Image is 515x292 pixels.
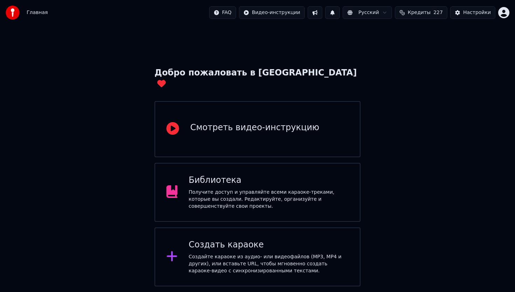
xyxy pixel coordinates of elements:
[463,9,491,16] div: Настройки
[154,67,360,90] div: Добро пожаловать в [GEOGRAPHIC_DATA]
[433,9,443,16] span: 227
[395,6,447,19] button: Кредиты227
[189,189,349,210] div: Получите доступ и управляйте всеми караоке-треками, которые вы создали. Редактируйте, организуйте...
[450,6,495,19] button: Настройки
[27,9,48,16] nav: breadcrumb
[209,6,236,19] button: FAQ
[239,6,305,19] button: Видео-инструкции
[27,9,48,16] span: Главная
[189,239,349,251] div: Создать караоке
[408,9,431,16] span: Кредиты
[190,122,319,133] div: Смотреть видео-инструкцию
[6,6,20,20] img: youka
[189,175,349,186] div: Библиотека
[189,253,349,274] div: Создайте караоке из аудио- или видеофайлов (MP3, MP4 и других), или вставьте URL, чтобы мгновенно...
